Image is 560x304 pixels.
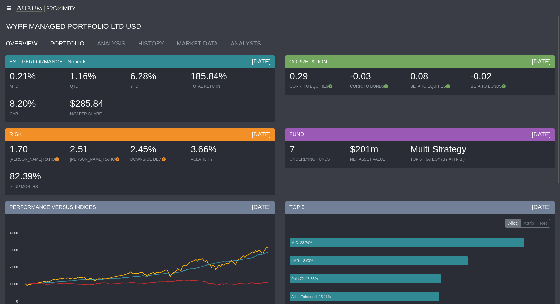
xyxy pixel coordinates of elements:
[291,259,313,263] text: LMR: 18.03%
[252,203,271,211] div: [DATE]
[10,111,64,116] div: CAR
[350,70,404,84] div: -0.03
[10,157,64,162] div: [PERSON_NAME] RATIO
[6,16,555,37] div: WYPF MANAGED PORTFOLIO LTD USD
[191,143,244,157] div: 3.66%
[226,37,269,50] a: ANALYSTS
[92,37,133,50] a: ANALYSIS
[10,248,18,252] text: 3 000
[10,71,36,81] span: 0.21%
[1,37,46,50] a: OVERVIEW
[70,143,124,157] div: 2.51
[10,282,18,286] text: 1 000
[70,71,96,81] span: 1.16%
[46,37,92,50] a: PORTFOLIO
[191,157,244,162] div: VOLATILITY
[130,84,184,89] div: YTD
[410,143,466,157] div: Multi Strategy
[10,265,18,269] text: 2 000
[285,201,555,214] div: TOP 5
[350,157,404,162] div: NET ASSET VALUE
[10,98,64,111] div: 8.20%
[63,59,83,64] a: Notice
[5,201,275,214] div: PERFORMANCE VERSUS INDICES
[290,157,344,162] div: UNDERLYING FUNDS
[191,70,244,84] div: 185.84%
[70,98,124,111] div: $285.84
[291,277,318,281] text: Point72: 15.35%
[291,241,312,245] text: M C: 23.76%
[130,157,184,162] div: DOWNSIDE DEV.
[532,58,551,65] div: [DATE]
[172,37,226,50] a: MARKET DATA
[130,70,184,84] div: 6.28%
[537,219,550,228] label: Ret
[350,84,404,89] div: CORR. TO BONDS
[5,128,275,141] div: RISK
[471,84,524,89] div: BETA TO BONDS
[252,131,271,138] div: [DATE]
[5,55,275,68] div: EST. PERFORMANCE
[252,58,271,65] div: [DATE]
[191,84,244,89] div: TOTAL RETURN
[10,231,18,235] text: 4 000
[10,184,64,189] div: % UP MONTHS
[410,84,464,89] div: BETA TO EQUITIES
[410,157,466,162] div: TOP STRATEGY (BY ATTRIB.)
[16,5,75,13] img: Aurum-Proximity%20white.svg
[505,219,521,228] label: Alloc
[350,143,404,157] div: $201m
[471,70,524,84] div: -0.02
[70,157,124,162] div: [PERSON_NAME] RATIO
[290,71,308,81] span: 0.29
[70,84,124,89] div: QTD
[532,131,551,138] div: [DATE]
[410,70,464,84] div: 0.08
[291,295,331,299] text: Atlas Enhanced: 15.16%
[521,219,537,228] label: Attrib
[133,37,172,50] a: HISTORY
[285,55,555,68] div: CORRELATION
[10,170,64,184] div: 82.39%
[130,143,184,157] div: 2.45%
[285,128,555,141] div: FUND
[532,203,551,211] div: [DATE]
[10,143,64,157] div: 1.70
[63,58,85,65] div: Notice
[290,143,344,157] div: 7
[10,84,64,89] div: MTD
[16,300,18,303] text: 0
[70,111,124,116] div: NAV PER SHARE
[290,84,344,89] div: CORR. TO EQUITIES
